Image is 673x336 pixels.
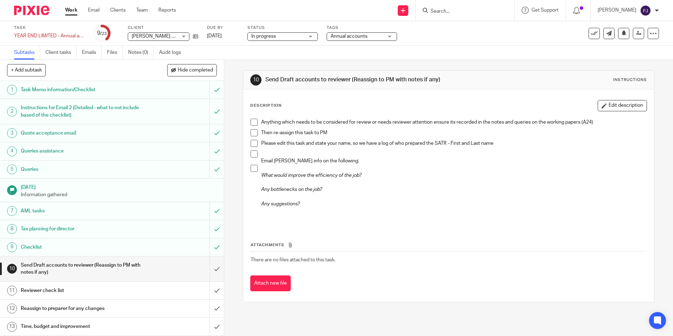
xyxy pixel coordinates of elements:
p: [PERSON_NAME] [598,7,636,14]
a: Notes (0) [128,46,154,60]
div: 3 [7,128,17,138]
span: [DATE] [207,33,222,38]
p: Please edit this task and state your name, so we have a log of who prepared the SATR - First and ... [261,140,646,147]
div: 10 [250,74,262,86]
h1: Reassign to preparer for any changes [21,303,142,314]
h1: Send Draft accounts to reviewer (Reassign to PM with notes if any) [21,260,142,278]
p: Email [PERSON_NAME] info on the following: [261,157,646,164]
div: 9 [7,242,17,252]
a: Audit logs [159,46,186,60]
div: 10 [7,264,17,274]
img: Pixie [14,6,49,15]
span: Hide completed [178,68,213,73]
h1: Time, budget and improvement [21,321,142,332]
label: Task [14,25,84,31]
img: svg%3E [640,5,651,16]
h1: Checklist [21,242,142,253]
h1: Reviewer check list [21,285,142,296]
a: Subtasks [14,46,40,60]
a: Files [107,46,123,60]
h1: [DATE] [21,182,217,191]
button: Hide completed [167,64,217,76]
div: 2 [7,107,17,117]
div: 12 [7,304,17,313]
h1: Instructions for Email 2 (Detailed - what to not include based of the checklist) [21,102,142,120]
span: There are no files attached to this task. [251,257,335,262]
button: Attach new file [250,275,291,291]
span: Get Support [532,8,559,13]
div: 11 [7,286,17,295]
div: 4 [7,147,17,156]
a: Client tasks [45,46,77,60]
h1: Quote acceptance email [21,128,142,138]
em: Any bottlenecks on the job? [261,187,322,192]
a: Work [65,7,77,14]
div: YEAR END LIMITED - Annual accounts and CT600 return (limited companies) [14,32,84,39]
a: Clients [110,7,126,14]
p: Then re-assign this task to PM [261,129,646,136]
h1: Task Memo information/Checklist [21,85,142,95]
em: Any suggestions? [261,201,300,206]
small: /23 [100,32,107,36]
label: Client [128,25,198,31]
h1: AML tasks [21,206,142,216]
span: In progress [251,34,276,39]
div: 9 [97,29,107,37]
input: Search [430,8,493,15]
button: + Add subtask [7,64,46,76]
div: 5 [7,164,17,174]
a: Emails [82,46,102,60]
span: Annual accounts [331,34,367,39]
h1: Tax planning for director [21,224,142,234]
div: 1 [7,85,17,95]
div: Instructions [613,77,647,83]
a: Team [136,7,148,14]
h1: Queries [21,164,142,175]
a: Email [88,7,100,14]
em: What would improve the efficiency of the job? [261,173,361,178]
div: 8 [7,224,17,234]
button: Edit description [598,100,647,111]
h1: Queries assistance [21,146,142,156]
h1: Send Draft accounts to reviewer (Reassign to PM with notes if any) [265,76,464,83]
label: Tags [327,25,397,31]
span: [PERSON_NAME] Lodge Enterprises Ltd [132,34,220,39]
p: Anything which needs to be considered for review or needs reviewer attention ensure its recorded ... [261,119,646,126]
label: Status [247,25,318,31]
span: Attachments [251,243,284,247]
div: 13 [7,322,17,332]
a: Reports [158,7,176,14]
p: Description [250,103,282,108]
label: Due by [207,25,239,31]
div: 7 [7,206,17,216]
p: Information gathered [21,191,217,198]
